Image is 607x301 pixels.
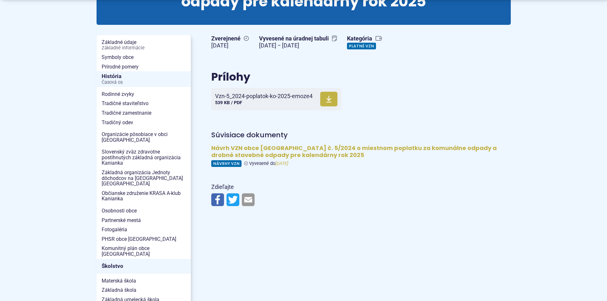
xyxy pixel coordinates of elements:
[102,189,186,204] span: Občianske združenie KRASA A-klub Kanianka
[102,53,186,62] span: Symboly obce
[227,193,239,206] img: Zdieľať na Twitteri
[102,168,186,189] span: Základná organizácia Jednoty dôchodcov na [GEOGRAPHIC_DATA] [GEOGRAPHIC_DATA]
[102,71,186,87] span: História
[97,90,191,99] a: Rodinné zvyky
[97,118,191,127] a: Tradičný odev
[102,46,186,51] span: Základné informácie
[102,99,186,108] span: Tradičné staviteľstvo
[211,193,224,206] img: Zdieľať na Facebooku
[97,71,191,87] a: HistóriaČasová os
[97,108,191,118] a: Tradičné zamestnanie
[211,145,511,159] h4: Návrh VZN obce [GEOGRAPHIC_DATA] č. 5/2024 o miestnom poplatku za komunálne odpady a drobné stave...
[102,225,186,234] span: Fotogaléria
[97,62,191,72] a: Prírodné pomery
[97,130,191,145] a: Organizácie pôsobiace v obci [GEOGRAPHIC_DATA]
[97,206,191,216] a: Osobnosti obce
[211,88,341,110] a: Vzn-5_2024-poplatok-ko-2025-emoze4 539 KB / PDF
[215,93,313,99] span: Vzn-5_2024-poplatok-ko-2025-emoze4
[211,145,511,167] a: Návrh VZN obce [GEOGRAPHIC_DATA] č. 5/2024 o miestnom poplatku za komunálne odpady a drobné stave...
[97,147,191,168] a: Slovenský zväz zdravotne postihnutých základná organizácia Kanianka
[97,225,191,234] a: Fotogaléria
[97,276,191,286] a: Materská škola
[97,189,191,204] a: Občianske združenie KRASA A-klub Kanianka
[102,90,186,99] span: Rodinné zvyky
[97,168,191,189] a: Základná organizácia Jednoty dôchodcov na [GEOGRAPHIC_DATA] [GEOGRAPHIC_DATA]
[102,118,186,127] span: Tradičný odev
[242,193,255,206] img: Zdieľať e-mailom
[259,35,337,42] span: Vyvesené na úradnej tabuli
[97,234,191,244] a: PHSR obce [GEOGRAPHIC_DATA]
[347,35,382,42] span: Kategória
[215,100,242,105] span: 539 KB / PDF
[259,42,337,49] figcaption: [DATE] − [DATE]
[97,285,191,295] a: Základná škola
[102,62,186,72] span: Prírodné pomery
[211,42,249,49] figcaption: [DATE]
[211,182,511,192] p: Zdieľajte
[97,99,191,108] a: Tradičné staviteľstvo
[102,285,186,295] span: Základná škola
[102,38,186,53] span: Základné údaje
[102,234,186,244] span: PHSR obce [GEOGRAPHIC_DATA]
[97,244,191,259] a: Komunitný plán obce [GEOGRAPHIC_DATA]
[211,71,437,83] h2: Prílohy
[102,80,186,85] span: Časová os
[102,244,186,259] span: Komunitný plán obce [GEOGRAPHIC_DATA]
[211,131,437,140] h4: Súvisiace dokumenty
[347,43,376,49] a: Platné VZN
[102,147,186,168] span: Slovenský zväz zdravotne postihnutých základná organizácia Kanianka
[102,216,186,225] span: Partnerské mestá
[102,130,186,145] span: Organizácie pôsobiace v obci [GEOGRAPHIC_DATA]
[102,108,186,118] span: Tradičné zamestnanie
[102,261,186,271] span: Školstvo
[211,35,249,42] span: Zverejnené
[97,53,191,62] a: Symboly obce
[97,259,191,274] a: Školstvo
[102,276,186,286] span: Materská škola
[97,38,191,53] a: Základné údajeZákladné informácie
[102,206,186,216] span: Osobnosti obce
[97,216,191,225] a: Partnerské mestá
